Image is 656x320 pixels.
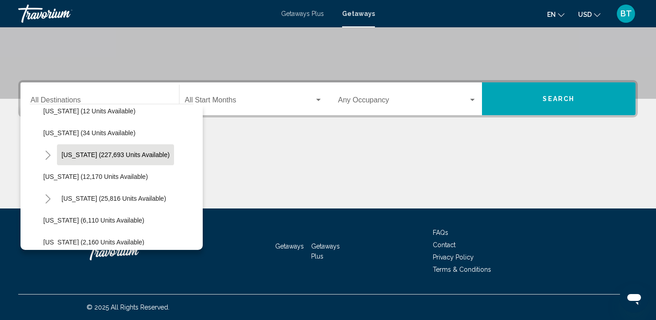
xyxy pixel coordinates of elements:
[433,229,448,236] a: FAQs
[433,241,456,249] a: Contact
[43,107,135,115] span: [US_STATE] (12 units available)
[43,129,135,137] span: [US_STATE] (34 units available)
[275,243,304,250] a: Getaways
[61,151,169,158] span: [US_STATE] (227,693 units available)
[39,122,140,143] button: [US_STATE] (34 units available)
[39,232,149,253] button: [US_STATE] (2,160 units available)
[43,217,144,224] span: [US_STATE] (6,110 units available)
[578,8,600,21] button: Change currency
[620,9,632,18] span: BT
[18,5,272,23] a: Travorium
[39,210,149,231] button: [US_STATE] (6,110 units available)
[57,188,171,209] button: [US_STATE] (25,816 units available)
[39,101,140,122] button: [US_STATE] (12 units available)
[311,243,340,260] a: Getaways Plus
[620,284,649,313] iframe: Button to launch messaging window
[281,10,324,17] a: Getaways Plus
[547,11,556,18] span: en
[39,166,153,187] button: [US_STATE] (12,170 units available)
[39,146,57,164] button: Toggle Florida (227,693 units available)
[43,239,144,246] span: [US_STATE] (2,160 units available)
[87,304,169,311] span: © 2025 All Rights Reserved.
[61,195,166,202] span: [US_STATE] (25,816 units available)
[578,11,592,18] span: USD
[433,266,491,273] a: Terms & Conditions
[547,8,564,21] button: Change language
[614,4,638,23] button: User Menu
[482,82,636,115] button: Search
[39,189,57,208] button: Toggle Hawaii (25,816 units available)
[342,10,375,17] a: Getaways
[433,254,474,261] a: Privacy Policy
[57,144,174,165] button: [US_STATE] (227,693 units available)
[87,238,178,265] a: Travorium
[543,96,574,103] span: Search
[43,173,148,180] span: [US_STATE] (12,170 units available)
[20,82,635,115] div: Search widget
